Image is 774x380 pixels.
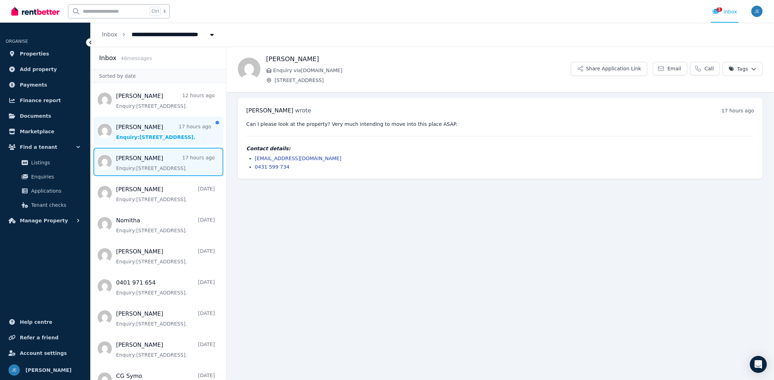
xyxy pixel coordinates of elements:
div: Inbox [712,8,737,15]
span: Enquiry via [DOMAIN_NAME] [273,67,571,74]
a: [PERSON_NAME][DATE]Enquiry:[STREET_ADDRESS]. [116,247,215,265]
a: Documents [6,109,85,123]
img: Jeff [751,6,763,17]
span: Marketplace [20,127,54,136]
span: [PERSON_NAME] [246,107,293,114]
div: Sorted by date [91,69,226,83]
span: Tenant checks [31,201,79,209]
span: [PERSON_NAME] [25,366,71,374]
a: Finance report [6,93,85,107]
button: Share Application Link [571,62,647,76]
a: 0431 599 734 [255,164,289,170]
a: Call [690,62,720,75]
h4: Contact details: [246,145,754,152]
a: [PERSON_NAME][DATE]Enquiry:[STREET_ADDRESS]. [116,310,215,327]
span: Properties [20,49,49,58]
button: Manage Property [6,214,85,228]
span: Tags [729,65,748,72]
span: wrote [295,107,311,114]
span: Payments [20,81,47,89]
span: 46 message s [121,55,152,61]
time: 17 hours ago [722,108,754,113]
span: Listings [31,158,79,167]
span: Refer a friend [20,333,58,342]
span: Email [667,65,681,72]
h2: Inbox [99,53,116,63]
span: Help centre [20,318,52,326]
a: Inbox [102,31,117,38]
span: Account settings [20,349,67,357]
a: Nomitha[DATE]Enquiry:[STREET_ADDRESS]. [116,216,215,234]
a: [PERSON_NAME]12 hours agoEnquiry:[STREET_ADDRESS]. [116,92,215,110]
a: Payments [6,78,85,92]
a: [PERSON_NAME]17 hours agoEnquiry:[STREET_ADDRESS]. [116,123,211,141]
a: Properties [6,47,85,61]
a: [PERSON_NAME][DATE]Enquiry:[STREET_ADDRESS]. [116,341,215,358]
a: [EMAIL_ADDRESS][DOMAIN_NAME] [255,156,342,161]
img: Aya Tsuzaki [238,58,260,80]
a: Refer a friend [6,331,85,345]
span: [STREET_ADDRESS] [275,77,571,84]
a: Account settings [6,346,85,360]
span: Finance report [20,96,61,105]
a: [PERSON_NAME]17 hours agoEnquiry:[STREET_ADDRESS]. [116,154,215,172]
span: Find a tenant [20,143,57,151]
a: Tenant checks [8,198,82,212]
span: Call [705,65,714,72]
a: Help centre [6,315,85,329]
div: Open Intercom Messenger [750,356,767,373]
span: ORGANISE [6,39,28,44]
img: RentBetter [11,6,59,17]
pre: Can I please look at the property? Very much intending to move into this place ASAP. [246,121,754,128]
a: [PERSON_NAME][DATE]Enquiry:[STREET_ADDRESS]. [116,185,215,203]
a: Enquiries [8,170,82,184]
span: Documents [20,112,51,120]
span: Applications [31,187,79,195]
a: Add property [6,62,85,76]
a: Email [653,62,687,75]
a: 0401 971 654[DATE]Enquiry:[STREET_ADDRESS]. [116,279,215,296]
span: 1 [717,7,722,12]
button: Tags [723,62,763,76]
button: Find a tenant [6,140,85,154]
h1: [PERSON_NAME] [266,54,571,64]
a: Applications [8,184,82,198]
span: Enquiries [31,173,79,181]
span: Manage Property [20,216,68,225]
img: Jeff [8,364,20,376]
span: k [164,8,166,14]
nav: Breadcrumb [91,23,227,47]
a: Marketplace [6,124,85,139]
a: Listings [8,156,82,170]
span: Add property [20,65,57,74]
span: Ctrl [150,7,161,16]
